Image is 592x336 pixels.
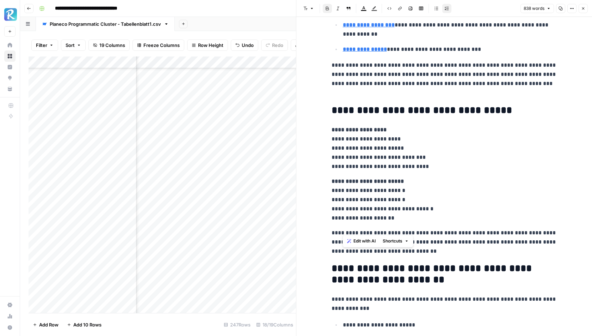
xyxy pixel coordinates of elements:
[39,321,58,328] span: Add Row
[132,40,184,51] button: Freeze Columns
[272,42,283,49] span: Redo
[4,50,16,62] a: Browse
[4,72,16,84] a: Opportunities
[253,319,296,330] div: 18/19 Columns
[73,321,101,328] span: Add 10 Rows
[231,40,258,51] button: Undo
[4,6,16,23] button: Workspace: Radyant
[4,299,16,311] a: Settings
[36,17,175,31] a: Planeco Programmatic Cluster - Tabellenblatt1.csv
[88,40,130,51] button: 19 Columns
[4,83,16,95] a: Your Data
[31,40,58,51] button: Filter
[66,42,75,49] span: Sort
[4,311,16,322] a: Usage
[221,319,253,330] div: 247 Rows
[261,40,288,51] button: Redo
[4,61,16,73] a: Insights
[99,42,125,49] span: 19 Columns
[63,319,106,330] button: Add 10 Rows
[198,42,223,49] span: Row Height
[4,40,16,51] a: Home
[380,236,412,246] button: Shortcuts
[4,322,16,333] button: Help + Support
[36,42,47,49] span: Filter
[143,42,180,49] span: Freeze Columns
[242,42,254,49] span: Undo
[353,238,376,244] span: Edit with AI
[4,8,17,21] img: Radyant Logo
[50,20,161,28] div: Planeco Programmatic Cluster - Tabellenblatt1.csv
[187,40,228,51] button: Row Height
[344,236,378,246] button: Edit with AI
[61,40,86,51] button: Sort
[383,238,402,244] span: Shortcuts
[520,4,554,13] button: 838 words
[524,5,544,12] span: 838 words
[29,319,63,330] button: Add Row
